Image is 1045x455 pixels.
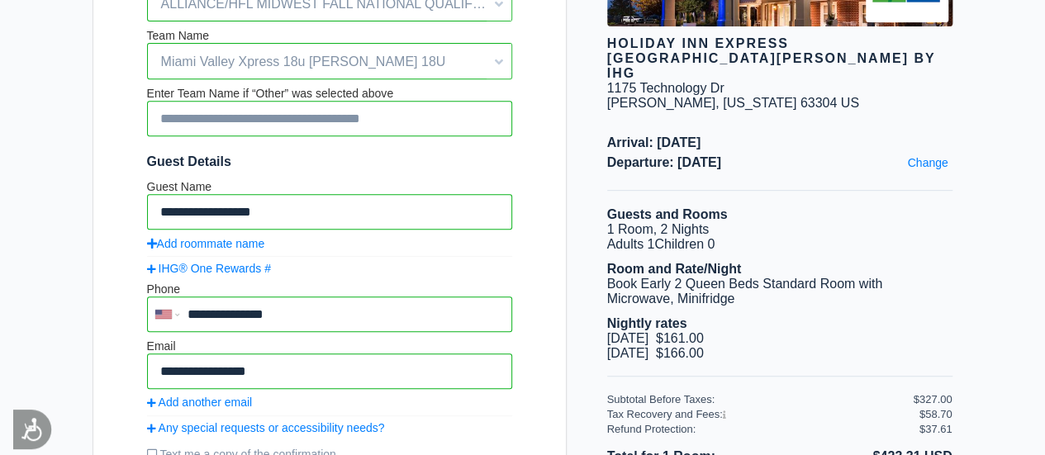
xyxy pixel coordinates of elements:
[654,237,715,251] span: Children 0
[607,135,952,150] span: Arrival: [DATE]
[914,393,952,405] div: $327.00
[147,29,209,42] label: Team Name
[147,282,180,296] label: Phone
[903,152,952,173] a: Change
[149,298,183,330] div: United States: +1
[607,207,728,221] b: Guests and Rooms
[147,180,212,193] label: Guest Name
[607,237,952,252] li: Adults 1
[607,277,952,306] li: Book Early 2 Queen Beds Standard Room with Microwave, Minifridge
[841,96,859,110] span: US
[147,421,512,434] a: Any special requests or accessibility needs?
[919,423,952,435] div: $37.61
[147,154,512,169] span: Guest Details
[800,96,838,110] span: 63304
[607,96,720,110] span: [PERSON_NAME],
[607,331,704,345] span: [DATE] $161.00
[148,48,511,76] span: Miami Valley Xpress 18u [PERSON_NAME] 18U
[919,408,952,420] div: $58.70
[147,237,265,250] a: Add roommate name
[607,408,914,420] div: Tax Recovery and Fees:
[607,262,742,276] b: Room and Rate/Night
[607,222,952,237] li: 1 Room, 2 Nights
[723,96,796,110] span: [US_STATE]
[607,36,952,81] div: Holiday Inn Express [GEOGRAPHIC_DATA][PERSON_NAME] by IHG
[147,396,512,409] a: Add another email
[607,81,724,96] div: 1175 Technology Dr
[607,423,919,435] div: Refund Protection:
[147,87,394,100] label: Enter Team Name if “Other” was selected above
[607,155,952,170] span: Departure: [DATE]
[607,346,704,360] span: [DATE] $166.00
[147,339,176,353] label: Email
[607,393,914,405] div: Subtotal Before Taxes:
[607,316,687,330] b: Nightly rates
[147,262,512,275] a: IHG® One Rewards #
